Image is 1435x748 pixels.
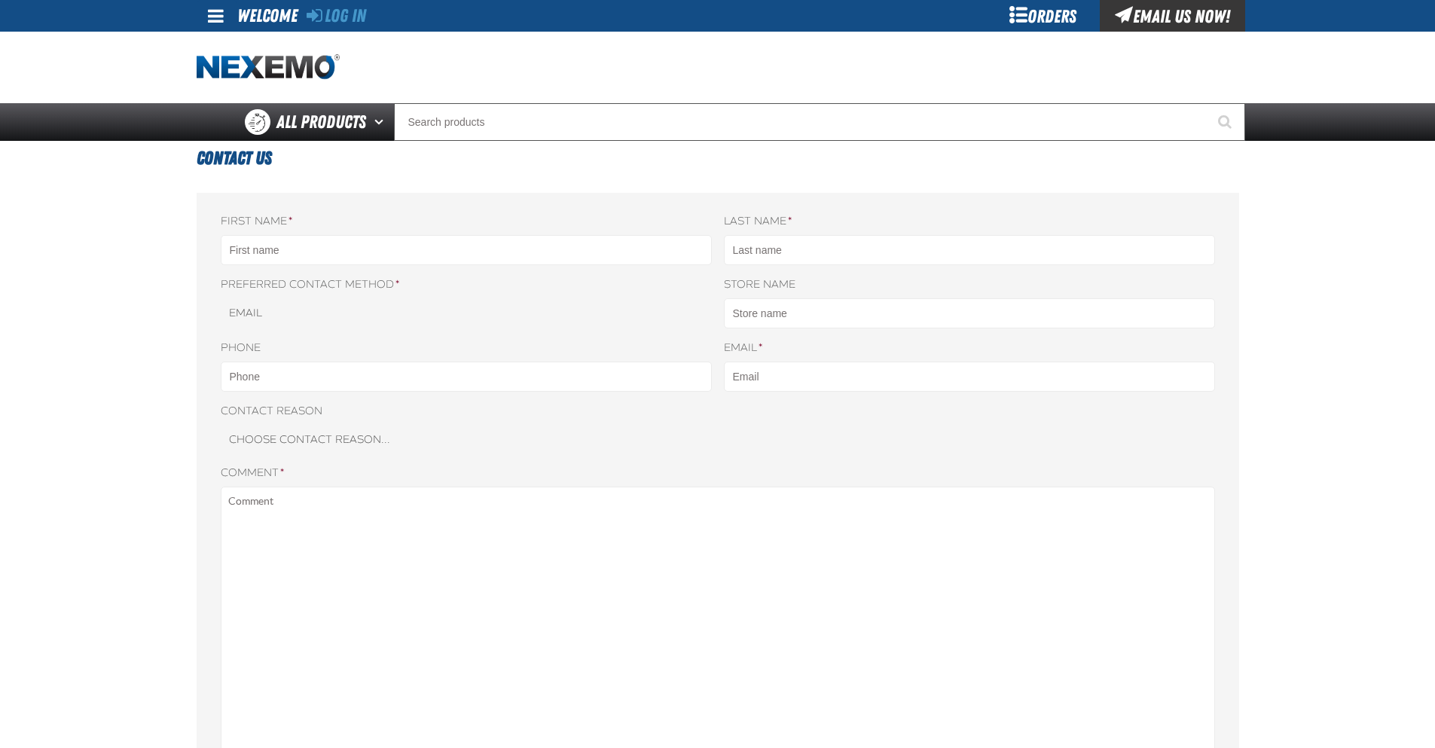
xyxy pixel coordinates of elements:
img: Nexemo logo [197,54,340,81]
label: First name [221,215,712,229]
label: Contact reason [221,405,1215,419]
input: Last name [724,235,1215,265]
input: First name [221,235,712,265]
button: Open All Products pages [369,103,394,141]
label: Phone [221,341,712,356]
label: Preferred contact method [221,278,712,292]
a: Log In [307,5,366,26]
a: Home [197,54,340,81]
input: Store name [724,298,1215,328]
span: Contact Us [197,148,272,169]
label: Last name [724,215,1215,229]
span: All Products [276,108,366,136]
label: Store name [724,278,1215,292]
input: Search [394,103,1245,141]
input: Phone [221,362,712,392]
button: Start Searching [1208,103,1245,141]
label: Email [724,341,1215,356]
input: Email [724,362,1215,392]
label: Comment [221,466,1215,481]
